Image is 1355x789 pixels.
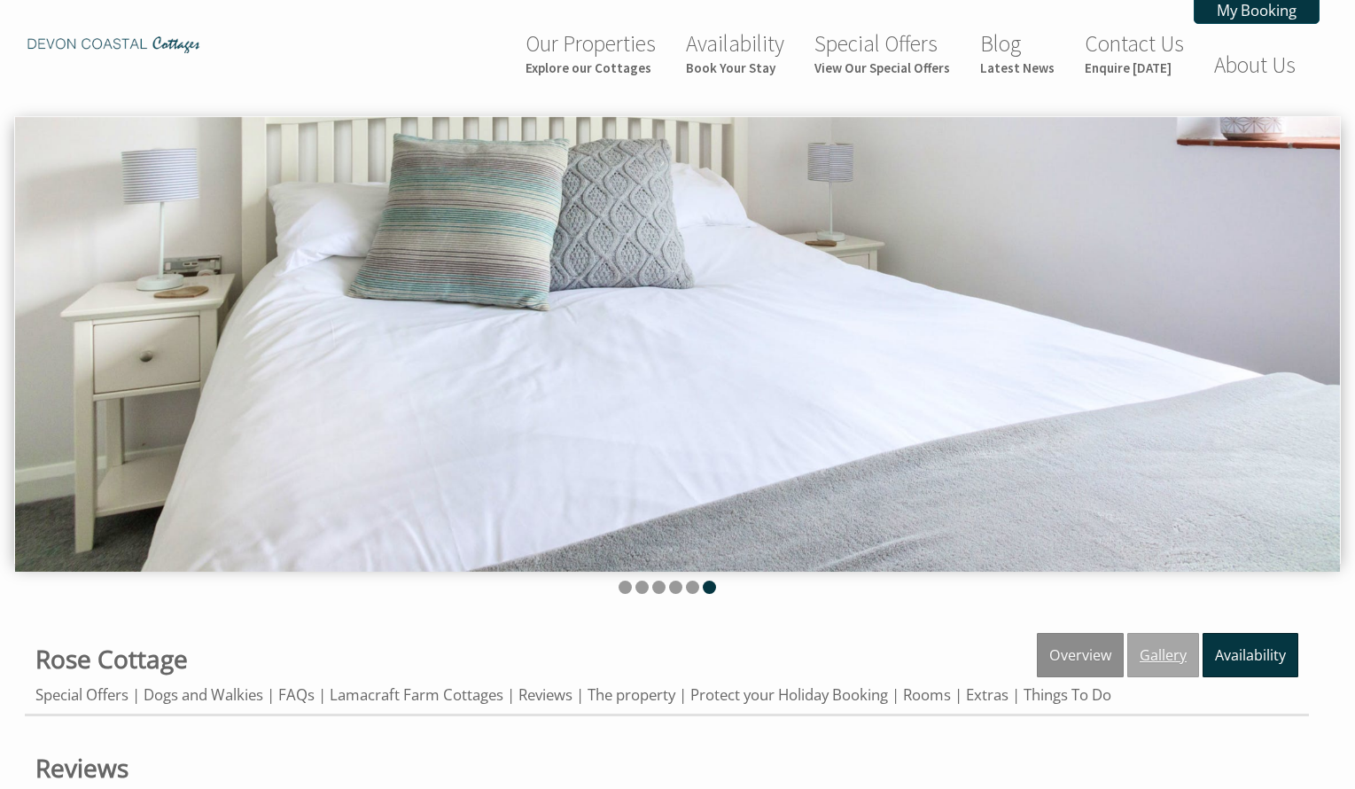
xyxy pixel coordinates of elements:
[686,29,784,76] a: AvailabilityBook Your Stay
[278,684,315,705] a: FAQs
[35,642,188,676] a: Rose Cottage
[1037,633,1124,677] a: Overview
[1024,684,1111,705] a: Things To Do
[1085,59,1184,76] small: Enquire [DATE]
[526,59,656,76] small: Explore our Cottages
[814,59,950,76] small: View Our Special Offers
[1203,633,1298,677] a: Availability
[690,684,888,705] a: Protect your Holiday Booking
[330,684,503,705] a: Lamacraft Farm Cottages
[518,684,572,705] a: Reviews
[35,684,128,705] a: Special Offers
[966,684,1008,705] a: Extras
[35,751,1298,785] a: Reviews
[526,29,656,76] a: Our PropertiesExplore our Cottages
[25,36,202,53] img: Devon Coastal Cottages
[814,29,950,76] a: Special OffersView Our Special Offers
[980,59,1055,76] small: Latest News
[144,684,263,705] a: Dogs and Walkies
[980,29,1055,76] a: BlogLatest News
[686,59,784,76] small: Book Your Stay
[1127,633,1199,677] a: Gallery
[1085,29,1184,76] a: Contact UsEnquire [DATE]
[903,684,951,705] a: Rooms
[1214,51,1296,79] a: About Us
[588,684,675,705] a: The property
